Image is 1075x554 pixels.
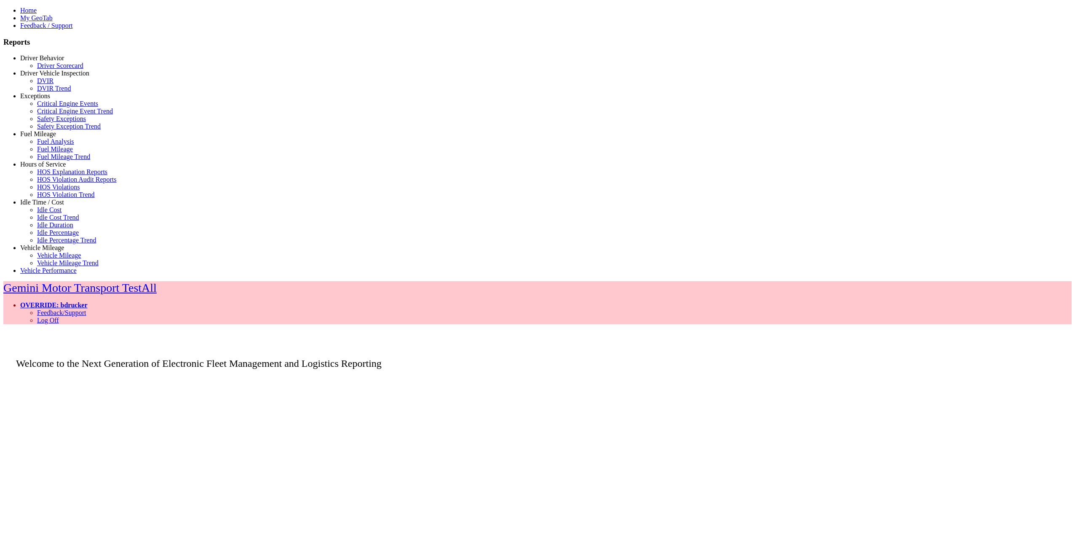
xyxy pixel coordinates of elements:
a: Gemini Motor Transport TestAll [3,281,157,294]
a: Vehicle Performance [20,267,77,274]
a: Safety Exceptions [37,115,86,122]
a: Log Off [37,317,59,324]
a: Idle Percentage Trend [37,237,96,244]
a: HOS Explanation Reports [37,168,107,175]
a: Feedback/Support [37,309,86,316]
a: Vehicle Mileage [20,244,64,251]
a: Fuel Analysis [37,138,74,145]
a: HOS Violations [37,183,80,191]
p: Welcome to the Next Generation of Electronic Fleet Management and Logistics Reporting [3,345,1072,369]
h3: Reports [3,38,1072,47]
a: DVIR [37,77,53,84]
a: Fuel Mileage [37,145,73,153]
a: Idle Cost [37,206,62,213]
a: HOS Violation Audit Reports [37,176,117,183]
a: DVIR Trend [37,85,71,92]
a: Vehicle Mileage [37,252,81,259]
a: HOS Violation Trend [37,191,95,198]
a: Fuel Mileage [20,130,56,137]
a: Vehicle Mileage Trend [37,259,99,266]
a: Fuel Mileage Trend [37,153,90,160]
a: Idle Time / Cost [20,199,64,206]
a: Exceptions [20,92,50,100]
a: Driver Scorecard [37,62,83,69]
a: Hours of Service [20,161,66,168]
a: Critical Engine Event Trend [37,108,113,115]
a: Driver Behavior [20,54,64,62]
a: Idle Percentage [37,229,79,236]
a: Home [20,7,37,14]
a: Critical Engine Events [37,100,98,107]
a: Safety Exception Trend [37,123,101,130]
a: Idle Duration [37,221,73,229]
a: Idle Cost Trend [37,214,79,221]
a: Feedback / Support [20,22,72,29]
a: OVERRIDE: bdrucker [20,301,88,309]
a: My GeoTab [20,14,53,22]
a: Driver Vehicle Inspection [20,70,89,77]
